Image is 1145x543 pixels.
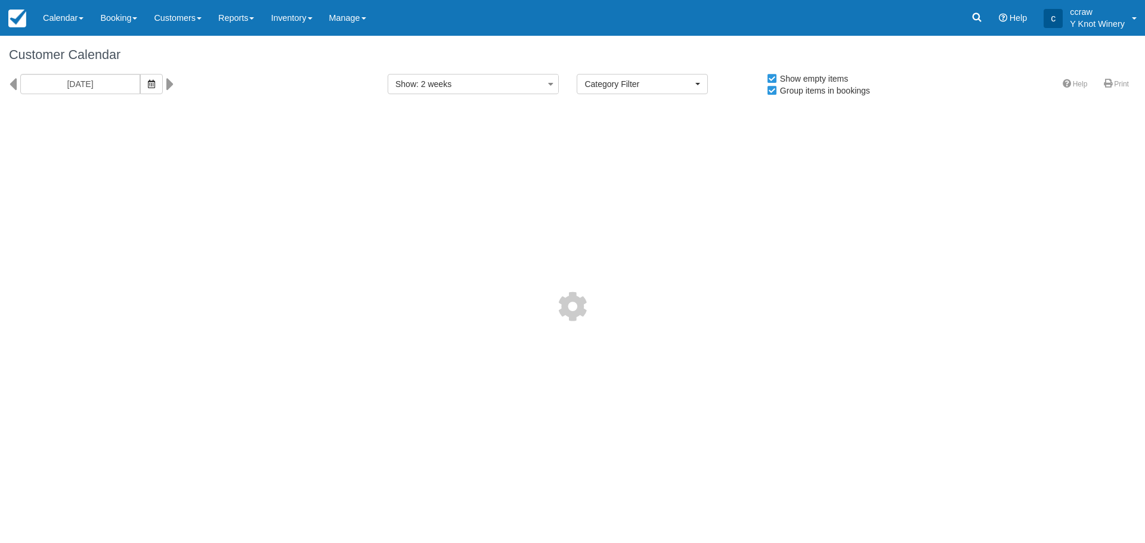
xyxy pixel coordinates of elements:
[1010,13,1028,23] span: Help
[1070,6,1125,18] p: ccraw
[395,79,416,89] span: Show
[8,10,26,27] img: checkfront-main-nav-mini-logo.png
[1097,76,1136,93] a: Print
[416,79,451,89] span: : 2 weeks
[388,74,559,94] button: Show: 2 weeks
[577,74,708,94] button: Category Filter
[766,70,856,88] label: Show empty items
[766,86,880,94] span: Group items in bookings
[584,78,692,90] span: Category Filter
[9,48,1136,62] h1: Customer Calendar
[1070,18,1125,30] p: Y Knot Winery
[1056,76,1095,93] a: Help
[766,82,878,100] label: Group items in bookings
[1044,9,1063,28] div: c
[766,74,858,82] span: Show empty items
[999,14,1007,22] i: Help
